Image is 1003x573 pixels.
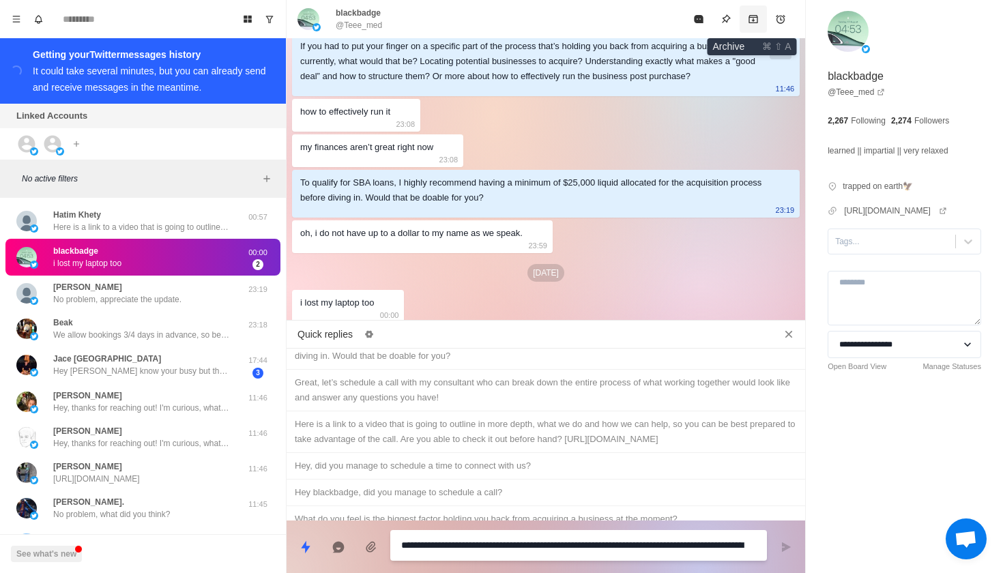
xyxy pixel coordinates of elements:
[712,5,740,33] button: Pin
[30,297,38,305] img: picture
[946,518,987,559] a: Open chat
[30,261,38,269] img: picture
[396,117,415,132] p: 23:08
[22,173,259,185] p: No active filters
[528,238,547,253] p: 23:59
[259,8,280,30] button: Show unread conversations
[30,224,38,233] img: picture
[740,5,767,33] button: Archive
[53,293,181,306] p: No problem, appreciate the update.
[33,65,266,93] div: It could take several minutes, but you can already send and receive messages in the meantime.
[33,46,270,63] div: Getting your Twitter messages history
[16,247,37,267] img: picture
[16,211,37,231] img: picture
[30,512,38,520] img: picture
[312,23,321,31] img: picture
[241,392,275,404] p: 11:46
[56,147,64,156] img: picture
[53,390,122,402] p: [PERSON_NAME]
[828,115,848,127] p: 2,267
[5,8,27,30] button: Menu
[914,115,949,127] p: Followers
[767,5,794,33] button: Add reminder
[16,392,37,412] img: picture
[30,368,38,377] img: picture
[16,283,37,304] img: picture
[27,8,49,30] button: Notifications
[300,140,433,155] div: my finances aren’t great right now
[252,259,263,270] span: 2
[16,355,37,375] img: picture
[53,317,73,329] p: Beak
[53,425,122,437] p: [PERSON_NAME]
[300,175,770,205] div: To qualify for SBA loans, I highly recommend having a minimum of $25,000 liquid allocated for the...
[53,473,140,485] p: [URL][DOMAIN_NAME]
[828,86,885,98] a: @Teee_med
[241,319,275,331] p: 23:18
[237,8,259,30] button: Board View
[336,19,382,31] p: @Teee_med
[53,402,231,414] p: Hey, thanks for reaching out! I'm curious, what ultimately has you interested in acquiring a cash...
[16,498,37,518] img: picture
[685,5,712,33] button: Mark as read
[778,323,800,345] button: Close quick replies
[358,533,385,561] button: Add media
[297,327,353,342] p: Quick replies
[252,368,263,379] span: 3
[772,533,800,561] button: Send message
[325,533,352,561] button: Reply with AI
[828,68,884,85] p: blackbadge
[380,308,399,323] p: 00:00
[843,180,913,192] p: trapped on earth🦅
[862,45,870,53] img: picture
[53,221,231,233] p: Here is a link to a video that is going to outline in more depth, what we do and how we can help,...
[241,463,275,475] p: 11:46
[53,365,231,377] p: Hey [PERSON_NAME] know your busy but there are a lot of people probably not smarter than you crus...
[851,115,886,127] p: Following
[30,476,38,484] img: picture
[241,428,275,439] p: 11:46
[297,8,319,30] img: picture
[30,405,38,413] img: picture
[241,211,275,223] p: 00:57
[828,11,869,52] img: picture
[53,496,124,508] p: [PERSON_NAME].
[53,353,161,365] p: Jace [GEOGRAPHIC_DATA]
[295,458,797,473] div: Hey, did you manage to schedule a time to connect with us?
[336,7,381,19] p: blackbadge
[241,355,275,366] p: 17:44
[259,171,275,187] button: Add filters
[922,361,981,372] a: Manage Statuses
[16,533,37,554] img: picture
[53,460,122,473] p: [PERSON_NAME]
[30,147,38,156] img: picture
[776,81,795,96] p: 11:46
[295,417,797,447] div: Here is a link to a video that is going to outline in more depth, what we do and how we can help,...
[11,546,82,562] button: See what's new
[53,508,170,520] p: No problem, what did you think?
[828,143,948,158] p: learned || impartial || very relaxed
[241,499,275,510] p: 11:45
[527,264,564,282] p: [DATE]
[292,533,319,561] button: Quick replies
[300,104,390,119] div: how to effectively run it
[776,203,795,218] p: 23:19
[300,226,523,241] div: oh, i do not have up to a dollar to my name as we speak.
[828,361,886,372] a: Open Board View
[295,334,797,364] div: To qualify for SBA loans, I highly recommend having a minimum of $25,000 liquid allocated for the...
[16,109,87,123] p: Linked Accounts
[53,245,98,257] p: blackbadge
[300,295,374,310] div: i lost my laptop too
[53,437,231,450] p: Hey, thanks for reaching out! I'm curious, what ultimately has you interested in acquiring a cash...
[358,323,380,345] button: Edit quick replies
[30,332,38,340] img: picture
[30,441,38,449] img: picture
[53,257,121,269] p: i lost my laptop too
[439,152,459,167] p: 23:08
[891,115,912,127] p: 2,274
[68,136,85,152] button: Add account
[844,205,947,217] a: [URL][DOMAIN_NAME]
[53,281,122,293] p: [PERSON_NAME]
[241,284,275,295] p: 23:19
[16,462,37,483] img: picture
